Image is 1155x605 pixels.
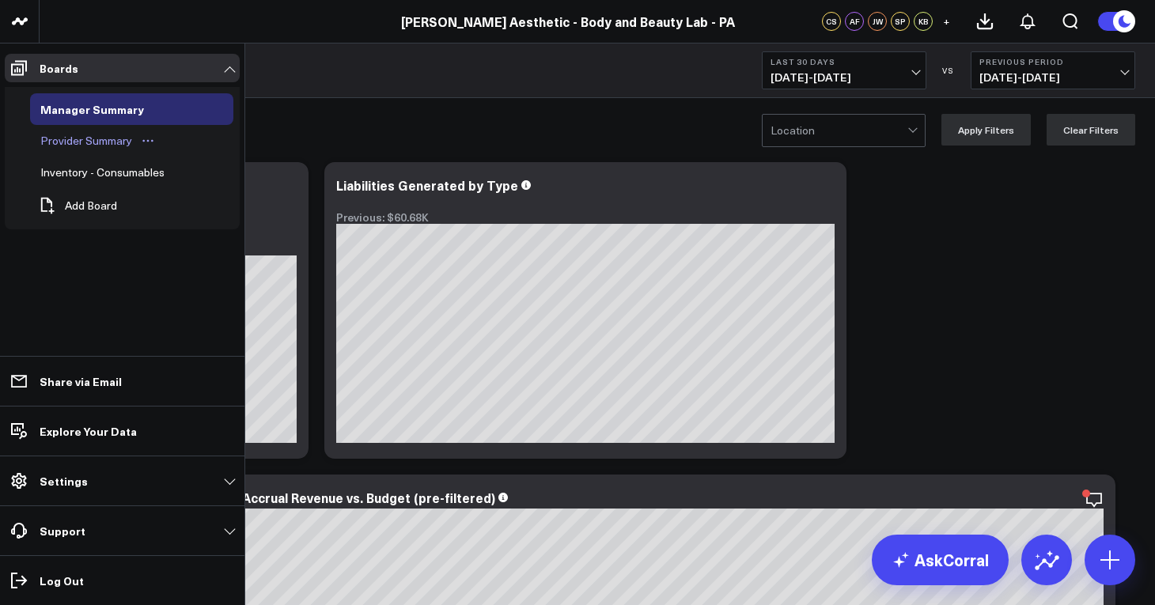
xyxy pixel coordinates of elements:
div: VS [934,66,963,75]
b: Last 30 Days [771,57,918,66]
div: Inventory - Consumables [36,163,169,182]
div: Philadelphia - Monthly Sales Accrual Revenue vs. Budget (pre-filtered) [67,489,495,506]
b: Previous Period [979,57,1127,66]
button: Clear Filters [1047,114,1135,146]
a: Inventory - ConsumablesOpen board menu [30,157,199,188]
a: [PERSON_NAME] Aesthetic - Body and Beauty Lab - PA [401,13,735,30]
div: Provider Summary [36,131,136,150]
div: Previous: $60.68K [336,211,835,224]
button: + [937,12,956,31]
div: Manager Summary [36,100,148,119]
div: Liabilities Generated by Type [336,176,518,194]
button: Previous Period[DATE]-[DATE] [971,51,1135,89]
a: Log Out [5,566,240,595]
a: Manager SummaryOpen board menu [30,93,178,125]
button: Add Board [30,188,125,223]
button: Last 30 Days[DATE]-[DATE] [762,51,926,89]
button: Open board menu [136,134,160,147]
a: Provider SummaryOpen board menu [30,125,166,157]
a: AskCorral [872,535,1009,585]
p: Boards [40,62,78,74]
p: Log Out [40,574,84,587]
p: Share via Email [40,375,122,388]
p: Settings [40,475,88,487]
div: AF [845,12,864,31]
p: Support [40,524,85,537]
span: Add Board [65,199,117,212]
button: Apply Filters [941,114,1031,146]
div: KB [914,12,933,31]
span: + [943,16,950,27]
div: CS [822,12,841,31]
div: SP [891,12,910,31]
div: JW [868,12,887,31]
p: Explore Your Data [40,425,137,437]
span: [DATE] - [DATE] [771,71,918,84]
span: [DATE] - [DATE] [979,71,1127,84]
